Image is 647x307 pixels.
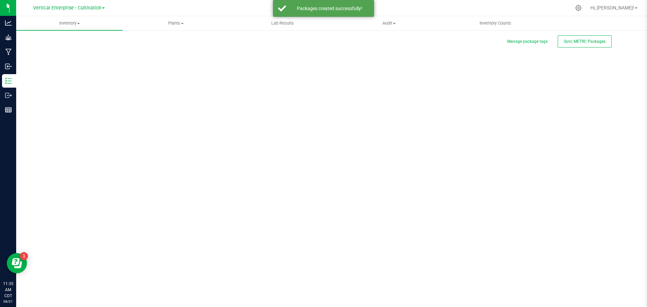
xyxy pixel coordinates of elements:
inline-svg: Inbound [5,63,12,70]
span: Vertical Enterprise - Cultivation [33,5,101,11]
inline-svg: Outbound [5,92,12,99]
a: Lab Results [229,16,336,30]
p: 11:35 AM CDT [3,281,13,299]
div: Packages created successfully! [290,5,369,12]
button: Sync METRC Packages [558,35,612,48]
p: 08/21 [3,299,13,304]
inline-svg: Manufacturing [5,49,12,55]
span: Plants [123,20,229,26]
a: Plants [123,16,229,30]
a: Inventory [16,16,123,30]
div: Manage settings [574,5,583,11]
button: Manage package tags [507,39,548,44]
inline-svg: Inventory [5,78,12,84]
iframe: Resource center [7,253,27,273]
a: Audit [336,16,442,30]
a: Inventory Counts [442,16,549,30]
span: Sync METRC Packages [564,39,606,44]
span: Inventory Counts [470,20,520,26]
span: Lab Results [262,20,303,26]
inline-svg: Reports [5,106,12,113]
span: Inventory [16,20,123,26]
iframe: Resource center unread badge [20,252,28,260]
inline-svg: Analytics [5,20,12,26]
inline-svg: Grow [5,34,12,41]
span: Audit [336,20,442,26]
span: Hi, [PERSON_NAME]! [590,5,634,10]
